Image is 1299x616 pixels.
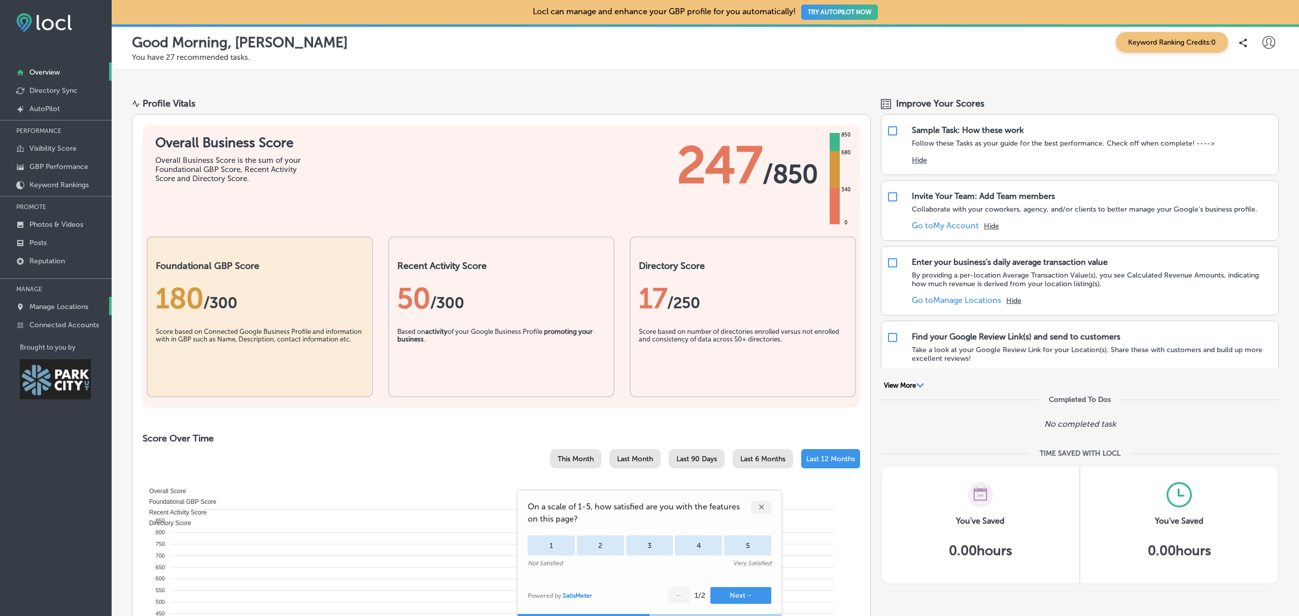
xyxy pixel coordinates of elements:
[156,553,165,559] tspan: 700
[912,271,1273,288] p: By providing a per-location Average Transaction Value(s), you see Calculated Revenue Amounts, ind...
[724,535,771,556] div: 5
[20,344,112,351] p: Brought to you by
[143,98,195,109] div: Profile Vitals
[563,592,592,599] a: SatisMeter
[142,509,207,516] span: Recent Activity Score
[912,156,927,164] button: Hide
[156,529,165,535] tspan: 800
[156,587,165,593] tspan: 550
[1049,395,1111,404] div: Completed To Dos
[677,135,763,196] span: 247
[528,501,751,525] span: On a scale of 1-5, how satisfied are you with the features on this page?
[949,543,1012,559] h5: 0.00 hours
[430,294,464,312] span: /300
[667,294,700,312] span: /250
[695,591,705,600] div: 1 / 2
[397,260,605,271] h2: Recent Activity Score
[1148,543,1211,559] h5: 0.00 hours
[984,222,999,230] button: Hide
[668,587,690,604] button: ←
[751,501,771,514] div: ✕
[558,455,594,463] span: This Month
[881,381,927,390] button: View More
[29,238,47,247] p: Posts
[733,560,771,567] div: Very Satisfied
[639,282,847,315] div: 17
[156,282,364,315] div: 180
[29,162,88,171] p: GBP Performance
[617,455,653,463] span: Last Month
[839,186,852,194] div: 340
[801,5,878,20] button: TRY AUTOPILOT NOW
[806,455,855,463] span: Last 12 Months
[155,156,307,183] div: Overall Business Score is the sum of your Foundational GBP Score, Recent Activity Score and Direc...
[763,159,818,189] span: / 850
[156,518,165,524] tspan: 850
[839,131,852,139] div: 850
[528,592,592,599] div: Powered by
[397,328,593,343] b: promoting your business
[912,191,1055,201] div: Invite Your Team: Add Team members
[143,433,860,444] h2: Score Over Time
[912,346,1273,363] p: Take a look at your Google Review Link for your Location(s). Share these with customers and build...
[29,105,60,113] p: AutoPilot
[397,282,605,315] div: 50
[912,221,979,230] a: Go toMy Account
[842,219,849,227] div: 0
[156,564,165,570] tspan: 650
[132,53,1279,62] p: You have 27 recommended tasks.
[203,294,237,312] span: / 300
[29,181,89,189] p: Keyword Rankings
[528,560,563,567] div: Not Satisfied
[1116,32,1228,53] span: Keyword Ranking Credits: 0
[912,205,1257,214] p: Collaborate with your coworkers, agency, and/or clients to better manage your Google's business p...
[912,139,1215,148] p: Follow these Tasks as your guide for the best performance. Check off when complete! ---->
[29,68,60,77] p: Overview
[1040,449,1120,458] div: TIME SAVED WITH LOCL
[639,328,847,379] div: Score based on number of directories enrolled versus not enrolled and consistency of data across ...
[156,575,165,581] tspan: 600
[142,488,186,495] span: Overall Score
[956,516,1005,526] h3: You've Saved
[675,535,722,556] div: 4
[156,260,364,271] h2: Foundational GBP Score
[912,332,1120,341] div: Find your Google Review Link(s) and send to customers
[29,220,83,229] p: Photos & Videos
[577,535,624,556] div: 2
[1006,296,1021,305] button: Hide
[912,125,1023,135] div: Sample Task: How these work
[839,149,852,157] div: 680
[20,359,91,399] img: Park City
[676,455,717,463] span: Last 90 Days
[29,321,99,329] p: Connected Accounts
[912,257,1108,267] div: Enter your business's daily average transaction value
[528,535,575,556] div: 1
[132,34,348,51] p: Good Morning, [PERSON_NAME]
[142,520,191,527] span: Directory Score
[1044,419,1116,429] p: No completed task
[912,295,1001,305] a: Go toManage Locations
[156,328,364,379] div: Score based on Connected Google Business Profile and information with in GBP such as Name, Descri...
[626,535,673,556] div: 3
[16,13,72,32] img: fda3e92497d09a02dc62c9cd864e3231.png
[1155,516,1204,526] h3: You've Saved
[740,455,785,463] span: Last 6 Months
[29,257,65,265] p: Reputation
[29,302,88,311] p: Manage Locations
[142,498,217,505] span: Foundational GBP Score
[156,541,165,547] tspan: 750
[896,98,984,109] span: Improve Your Scores
[29,144,77,153] p: Visibility Score
[29,86,78,95] p: Directory Sync
[639,260,847,271] h2: Directory Score
[155,135,307,151] h1: Overall Business Score
[397,328,605,379] div: Based on of your Google Business Profile .
[710,587,771,604] button: Next→
[156,599,165,605] tspan: 500
[425,328,448,335] b: activity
